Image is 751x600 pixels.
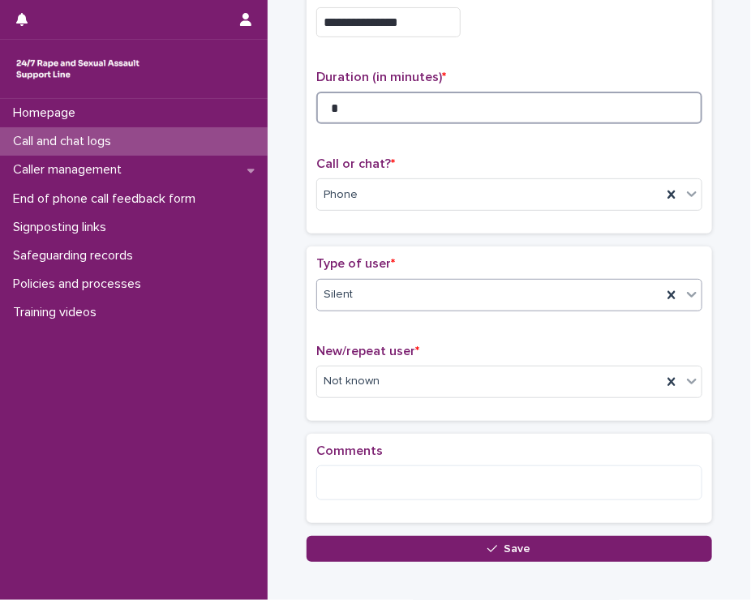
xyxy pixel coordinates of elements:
[316,157,395,170] span: Call or chat?
[6,105,88,121] p: Homepage
[316,345,419,358] span: New/repeat user
[324,286,353,303] span: Silent
[6,162,135,178] p: Caller management
[504,543,531,555] span: Save
[6,276,154,292] p: Policies and processes
[6,305,109,320] p: Training videos
[6,134,124,149] p: Call and chat logs
[324,186,358,204] span: Phone
[316,71,446,84] span: Duration (in minutes)
[316,444,383,457] span: Comments
[307,536,712,562] button: Save
[6,191,208,207] p: End of phone call feedback form
[316,257,395,270] span: Type of user
[13,53,143,85] img: rhQMoQhaT3yELyF149Cw
[6,220,119,235] p: Signposting links
[6,248,146,264] p: Safeguarding records
[324,373,380,390] span: Not known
